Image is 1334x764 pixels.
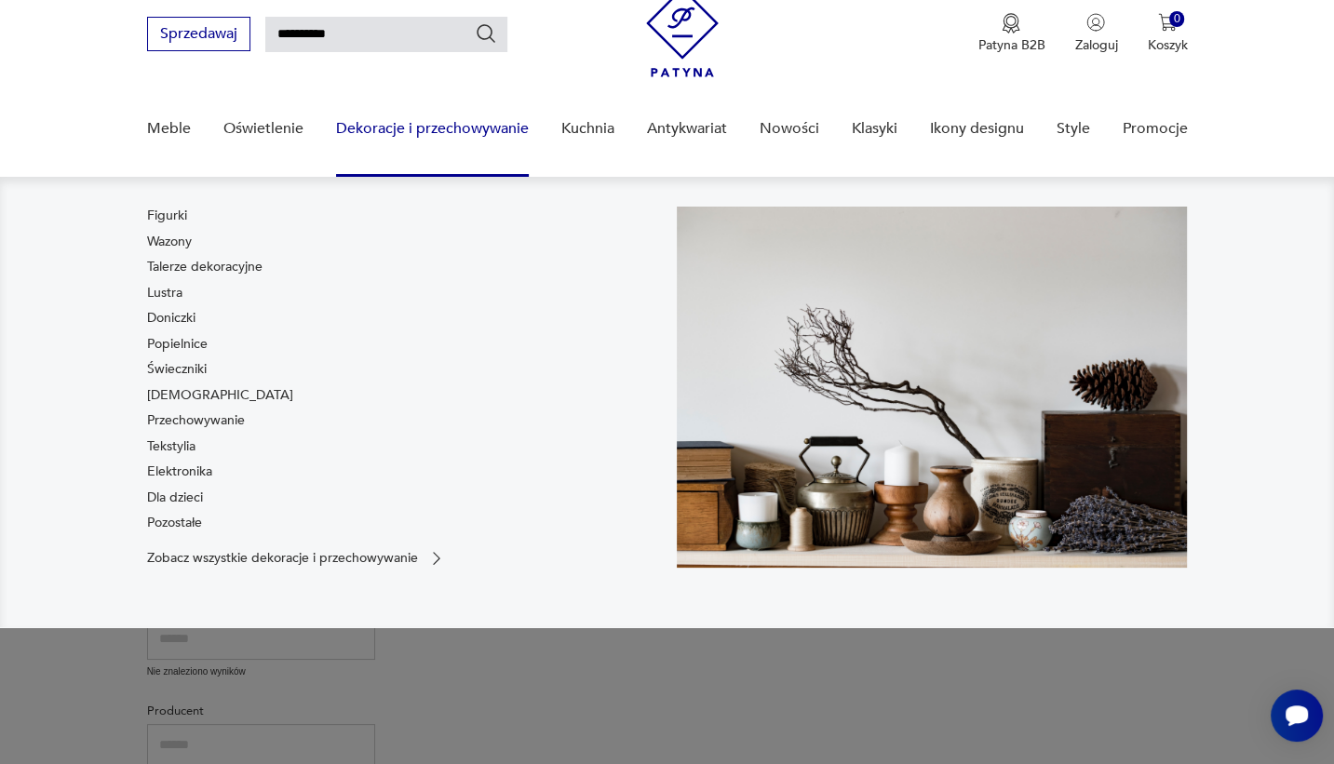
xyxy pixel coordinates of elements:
[677,207,1188,568] img: cfa44e985ea346226f89ee8969f25989.jpg
[147,207,187,225] a: Figurki
[977,13,1044,54] button: Patyna B2B
[147,284,182,302] a: Lustra
[1086,13,1105,32] img: Ikonka użytkownika
[147,335,208,354] a: Popielnice
[1169,11,1185,27] div: 0
[147,309,195,328] a: Doniczki
[147,93,191,165] a: Meble
[223,93,303,165] a: Oświetlenie
[147,514,202,532] a: Pozostałe
[929,93,1023,165] a: Ikony designu
[1271,690,1323,742] iframe: Smartsupp widget button
[1122,93,1187,165] a: Promocje
[147,549,446,568] a: Zobacz wszystkie dekoracje i przechowywanie
[1147,36,1187,54] p: Koszyk
[147,233,192,251] a: Wazony
[759,93,818,165] a: Nowości
[147,386,293,405] a: [DEMOGRAPHIC_DATA]
[1074,36,1117,54] p: Zaloguj
[1074,13,1117,54] button: Zaloguj
[1147,13,1187,54] button: 0Koszyk
[147,437,195,456] a: Tekstylia
[147,360,207,379] a: Świeczniki
[977,13,1044,54] a: Ikona medaluPatyna B2B
[147,411,245,430] a: Przechowywanie
[147,29,250,42] a: Sprzedawaj
[147,462,212,481] a: Elektronika
[147,17,250,51] button: Sprzedawaj
[561,93,614,165] a: Kuchnia
[1002,13,1020,34] img: Ikona medalu
[851,93,896,165] a: Klasyki
[647,93,727,165] a: Antykwariat
[1158,13,1177,32] img: Ikona koszyka
[147,258,263,276] a: Talerze dekoracyjne
[1056,93,1089,165] a: Style
[977,36,1044,54] p: Patyna B2B
[475,22,497,45] button: Szukaj
[147,552,418,564] p: Zobacz wszystkie dekoracje i przechowywanie
[147,489,203,507] a: Dla dzieci
[336,93,529,165] a: Dekoracje i przechowywanie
